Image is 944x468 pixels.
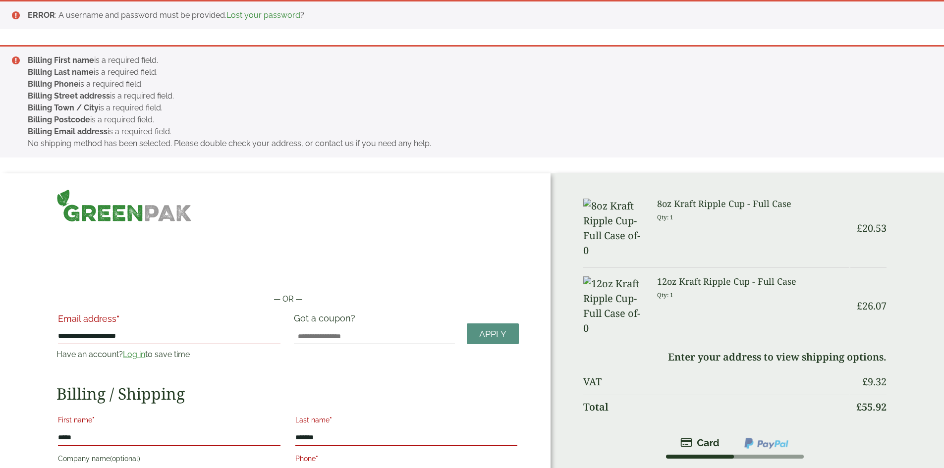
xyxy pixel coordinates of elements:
span: £ [856,400,862,414]
p: Have an account? to save time [56,349,281,361]
li: is a required field. [28,54,928,66]
abbr: required [92,416,95,424]
img: stripe.png [680,437,720,449]
small: Qty: 1 [657,213,673,221]
label: First name [58,413,280,430]
span: £ [857,221,862,235]
li: No shipping method has been selected. Please double check your address, or contact us if you need... [28,138,928,150]
label: Email address [58,314,280,328]
td: Enter your address to view shipping options. [583,345,886,369]
abbr: required [116,313,119,324]
strong: Billing Email address [28,127,108,136]
li: is a required field. [28,114,928,126]
a: Log in [123,350,145,359]
strong: Billing Town / City [28,103,99,112]
h3: 12oz Kraft Ripple Cup - Full Case [657,276,849,287]
bdi: 55.92 [856,400,887,414]
a: Apply [467,323,519,345]
li: is a required field. [28,126,928,138]
li: is a required field. [28,90,928,102]
li: is a required field. [28,78,928,90]
p: — OR — [56,293,519,305]
strong: Billing Last name [28,67,94,77]
strong: ERROR [28,10,55,20]
img: 12oz Kraft Ripple Cup-Full Case of-0 [583,276,645,336]
span: (optional) [110,455,140,463]
th: Total [583,395,849,419]
a: Lost your password [226,10,300,20]
h3: 8oz Kraft Ripple Cup - Full Case [657,199,849,209]
small: Qty: 1 [657,291,673,299]
strong: Billing Postcode [28,115,90,124]
strong: Billing First name [28,55,94,65]
strong: Billing Phone [28,79,79,89]
img: 8oz Kraft Ripple Cup-Full Case of-0 [583,199,645,258]
li: : A username and password must be provided. ? [28,9,928,21]
strong: Billing Street address [28,91,110,101]
iframe: Secure payment button frame [56,261,519,281]
img: GreenPak Supplies [56,189,192,222]
abbr: required [330,416,332,424]
span: £ [862,375,868,388]
h2: Billing / Shipping [56,384,519,403]
label: Got a coupon? [294,313,359,328]
img: ppcp-gateway.png [743,437,789,450]
bdi: 20.53 [857,221,887,235]
li: is a required field. [28,102,928,114]
span: Apply [479,329,506,340]
span: £ [857,299,862,312]
li: is a required field. [28,66,928,78]
th: VAT [583,370,849,394]
label: Last name [295,413,517,430]
bdi: 26.07 [857,299,887,312]
abbr: required [316,455,318,463]
bdi: 9.32 [862,375,887,388]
